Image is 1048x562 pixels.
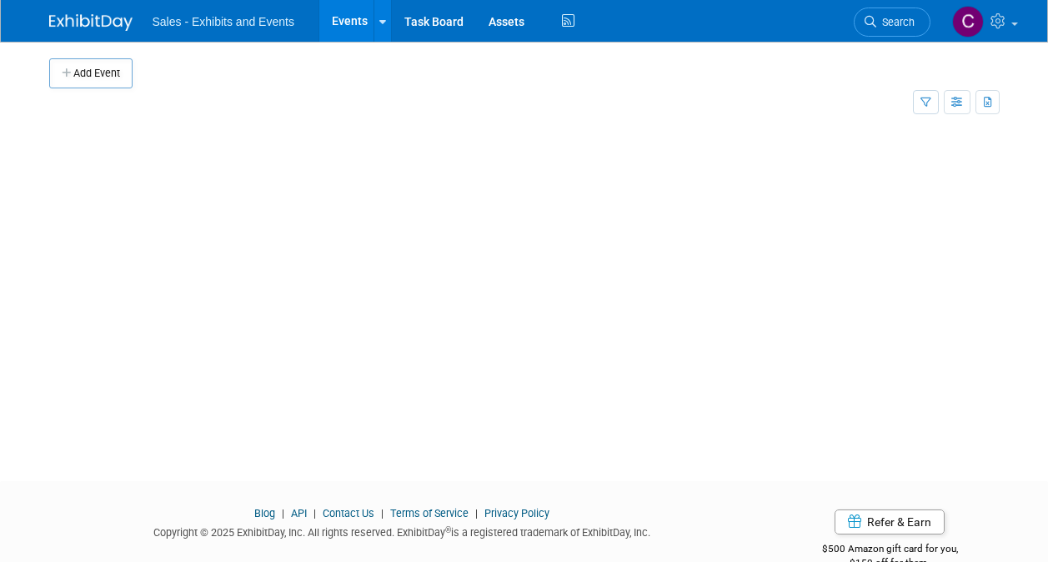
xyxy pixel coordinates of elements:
[854,8,930,37] a: Search
[390,507,469,519] a: Terms of Service
[254,507,275,519] a: Blog
[49,14,133,31] img: ExhibitDay
[876,16,915,28] span: Search
[278,507,288,519] span: |
[49,58,133,88] button: Add Event
[471,507,482,519] span: |
[377,507,388,519] span: |
[484,507,549,519] a: Privacy Policy
[49,521,756,540] div: Copyright © 2025 ExhibitDay, Inc. All rights reserved. ExhibitDay is a registered trademark of Ex...
[445,525,451,534] sup: ®
[291,507,307,519] a: API
[153,15,294,28] span: Sales - Exhibits and Events
[309,507,320,519] span: |
[323,507,374,519] a: Contact Us
[952,6,984,38] img: Christine Lurz
[835,509,945,534] a: Refer & Earn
